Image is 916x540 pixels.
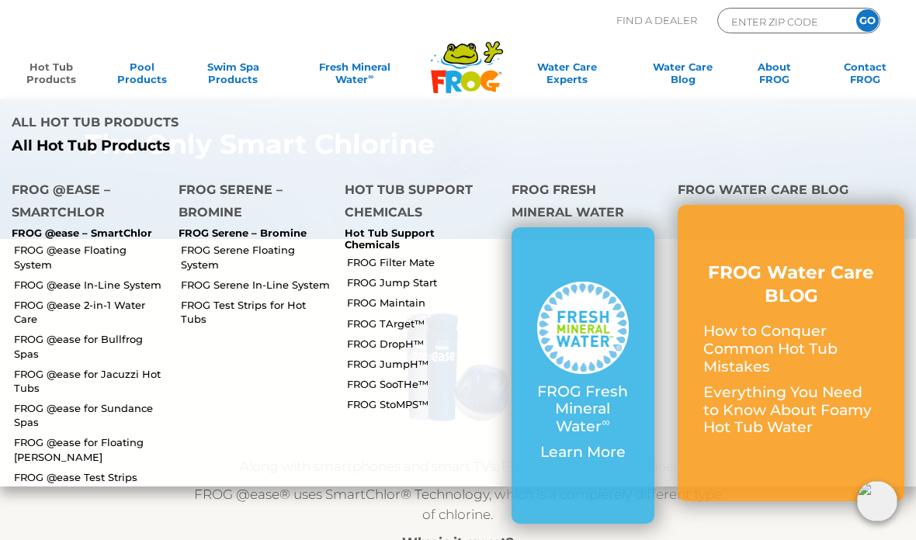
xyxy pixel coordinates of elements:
[345,227,435,251] a: Hot Tub Support Chemicals
[347,357,500,371] a: FROG JumpH™
[181,278,334,292] a: FROG Serene In-Line System
[12,137,446,155] a: All Hot Tub Products
[703,261,879,445] a: FROG Water Care BLOG How to Conquer Common Hot Tub Mistakes Everything You Need to Know About Foa...
[14,278,167,292] a: FROG @ease In-Line System
[347,397,500,411] a: FROG StoMPS™
[289,61,421,92] a: Fresh MineralWater∞
[12,227,155,240] p: FROG @ease – SmartChlor
[647,61,718,92] a: Water CareBlog
[537,282,630,469] a: FROG Fresh Mineral Water∞ Learn More
[507,61,627,92] a: Water CareExperts
[856,9,879,32] input: GO
[181,243,334,271] a: FROG Serene Floating System
[179,227,322,240] p: FROG Serene – Bromine
[830,61,900,92] a: ContactFROG
[730,12,834,30] input: Zip Code Form
[14,332,167,360] a: FROG @ease for Bullfrog Spas
[347,317,500,331] a: FROG TArget™
[512,178,655,227] h4: FROG Fresh Mineral Water
[703,384,879,437] p: Everything You Need to Know About Foamy Hot Tub Water
[703,261,879,308] h3: FROG Water Care BLOG
[703,323,879,376] p: How to Conquer Common Hot Tub Mistakes
[181,298,334,326] a: FROG Test Strips for Hot Tubs
[106,61,177,92] a: PoolProducts
[14,298,167,326] a: FROG @ease 2-in-1 Water Care
[602,415,609,429] sup: ∞
[678,178,904,205] h4: FROG Water Care Blog
[347,296,500,310] a: FROG Maintain
[345,178,488,227] h4: Hot Tub Support Chemicals
[537,383,630,436] p: FROG Fresh Mineral Water
[537,444,630,462] p: Learn More
[347,275,500,289] a: FROG Jump Start
[14,470,167,484] a: FROG @ease Test Strips
[12,178,155,227] h4: FROG @ease – SmartChlor
[347,337,500,351] a: FROG DropH™
[12,111,446,137] h4: All Hot Tub Products
[347,255,500,269] a: FROG Filter Mate
[347,377,500,391] a: FROG SooTHe™
[16,61,86,92] a: Hot TubProducts
[198,61,269,92] a: Swim SpaProducts
[616,8,697,33] p: Find A Dealer
[14,435,167,463] a: FROG @ease for Floating [PERSON_NAME]
[193,484,722,524] p: FROG @ease® uses SmartChlor® Technology, which is a completely different type of chlorine.
[739,61,810,92] a: AboutFROG
[179,178,322,227] h4: FROG Serene – Bromine
[857,481,897,521] img: openIcon
[14,401,167,429] a: FROG @ease for Sundance Spas
[368,72,373,81] sup: ∞
[14,367,167,395] a: FROG @ease for Jacuzzi Hot Tubs
[14,243,167,271] a: FROG @ease Floating System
